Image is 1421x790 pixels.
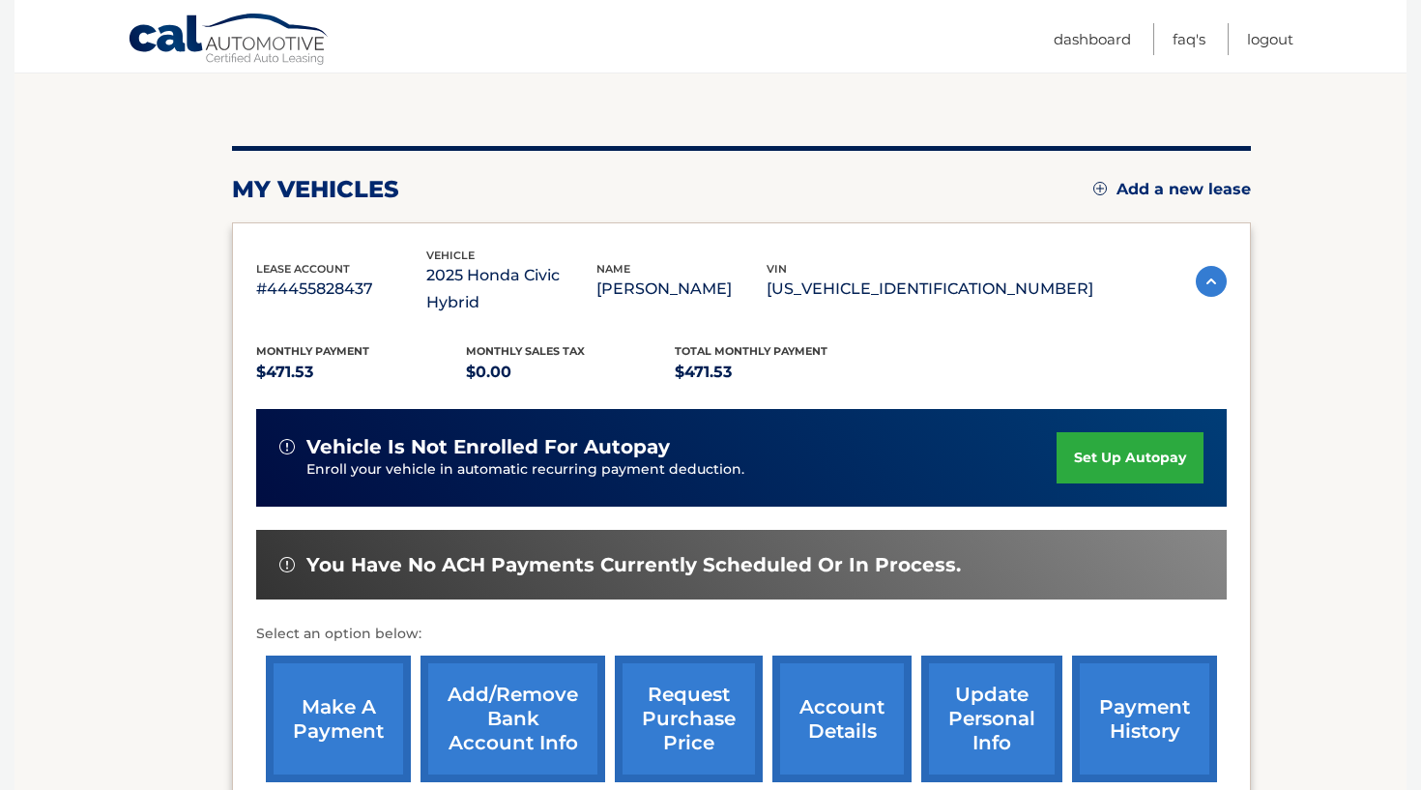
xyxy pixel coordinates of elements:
[1196,266,1227,297] img: accordion-active.svg
[232,175,399,204] h2: my vehicles
[466,359,676,386] p: $0.00
[675,359,884,386] p: $471.53
[1093,182,1107,195] img: add.svg
[426,249,475,262] span: vehicle
[596,262,630,276] span: name
[1173,23,1205,55] a: FAQ's
[256,262,350,276] span: lease account
[772,656,912,782] a: account details
[615,656,763,782] a: request purchase price
[256,623,1227,646] p: Select an option below:
[420,656,605,782] a: Add/Remove bank account info
[1054,23,1131,55] a: Dashboard
[279,439,295,454] img: alert-white.svg
[921,656,1062,782] a: update personal info
[306,553,961,577] span: You have no ACH payments currently scheduled or in process.
[466,344,585,358] span: Monthly sales Tax
[256,276,426,303] p: #44455828437
[279,557,295,572] img: alert-white.svg
[266,656,411,782] a: make a payment
[256,359,466,386] p: $471.53
[306,435,670,459] span: vehicle is not enrolled for autopay
[767,262,787,276] span: vin
[128,13,331,69] a: Cal Automotive
[256,344,369,358] span: Monthly Payment
[426,262,596,316] p: 2025 Honda Civic Hybrid
[596,276,767,303] p: [PERSON_NAME]
[1093,180,1251,199] a: Add a new lease
[306,459,1057,481] p: Enroll your vehicle in automatic recurring payment deduction.
[1057,432,1203,483] a: set up autopay
[1072,656,1217,782] a: payment history
[675,344,827,358] span: Total Monthly Payment
[1247,23,1293,55] a: Logout
[767,276,1093,303] p: [US_VEHICLE_IDENTIFICATION_NUMBER]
